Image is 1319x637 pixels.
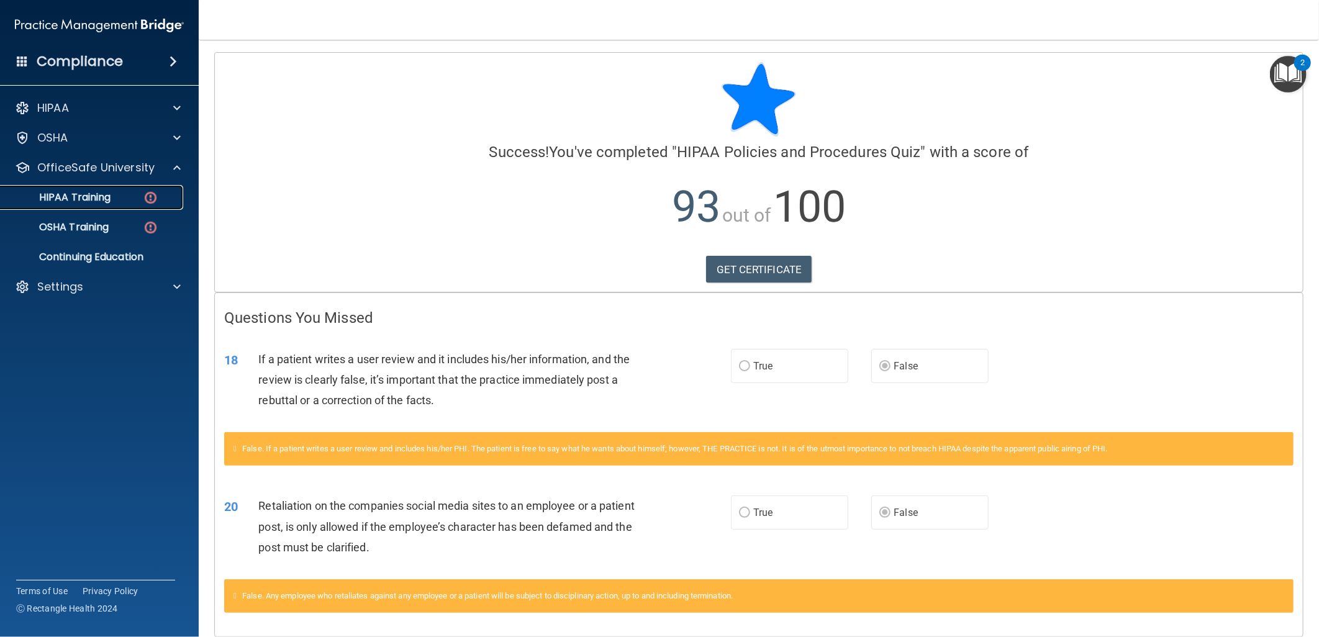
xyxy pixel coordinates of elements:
span: False. If a patient writes a user review and includes his/her PHI. The patient is free to say wha... [242,444,1108,453]
a: HIPAA [15,101,181,115]
img: PMB logo [15,13,184,38]
p: HIPAA Training [8,191,111,204]
span: 20 [224,499,238,514]
span: True [753,360,773,372]
span: Ⓒ Rectangle Health 2024 [16,602,118,615]
iframe: Drift Widget Chat Controller [1257,551,1304,599]
a: GET CERTIFICATE [706,256,812,283]
span: 93 [672,181,720,232]
span: 100 [773,181,846,232]
p: OSHA Training [8,221,109,233]
h4: Questions You Missed [224,310,1294,326]
p: Continuing Education [8,251,178,263]
span: Retaliation on the companies social media sites to an employee or a patient post, is only allowed... [258,499,635,553]
span: Success! [489,143,550,161]
span: HIPAA Policies and Procedures Quiz [677,143,920,161]
input: False [879,508,891,518]
span: out of [722,204,771,226]
img: danger-circle.6113f641.png [143,190,158,206]
span: False [894,507,918,518]
p: OSHA [37,130,68,145]
div: 2 [1300,63,1305,79]
span: True [753,507,773,518]
a: Privacy Policy [83,585,138,597]
h4: Compliance [37,53,123,70]
input: False [879,362,891,371]
img: blue-star-rounded.9d042014.png [722,62,796,137]
button: Open Resource Center, 2 new notifications [1270,56,1307,93]
input: True [739,508,750,518]
img: danger-circle.6113f641.png [143,220,158,235]
a: OSHA [15,130,181,145]
p: Settings [37,279,83,294]
input: True [739,362,750,371]
a: Terms of Use [16,585,68,597]
p: HIPAA [37,101,69,115]
span: False [894,360,918,372]
span: If a patient writes a user review and it includes his/her information, and the review is clearly ... [258,353,630,407]
a: Settings [15,279,181,294]
span: False. Any employee who retaliates against any employee or a patient will be subject to disciplin... [242,591,733,600]
p: OfficeSafe University [37,160,155,175]
span: 18 [224,353,238,368]
a: OfficeSafe University [15,160,181,175]
h4: You've completed " " with a score of [224,144,1294,160]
